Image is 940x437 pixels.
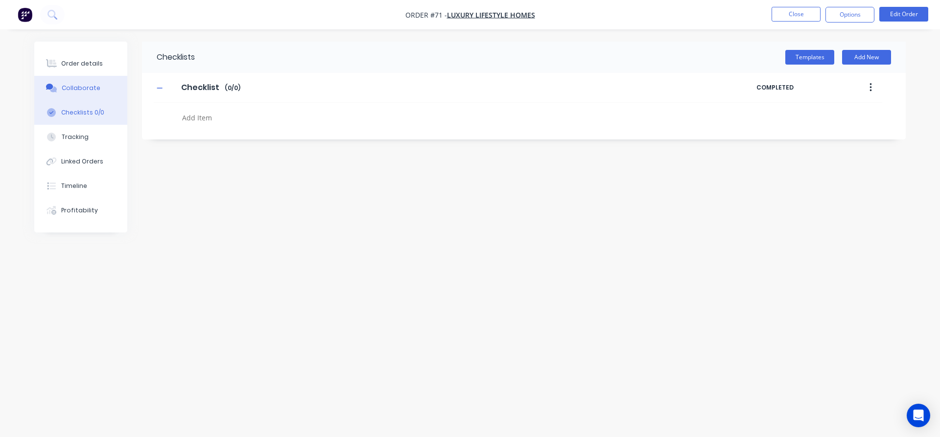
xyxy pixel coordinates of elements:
[825,7,874,23] button: Options
[18,7,32,22] img: Factory
[62,84,100,92] div: Collaborate
[62,108,105,117] div: Checklists 0/0
[34,174,127,198] button: Timeline
[34,149,127,174] button: Linked Orders
[907,404,930,427] div: Open Intercom Messenger
[62,182,88,190] div: Timeline
[34,100,127,125] button: Checklists 0/0
[879,7,928,22] button: Edit Order
[62,206,98,215] div: Profitability
[756,83,840,92] span: COMPLETED
[175,80,225,95] input: Enter Checklist name
[62,59,103,68] div: Order details
[447,10,535,20] a: Luxury Lifestyle Homes
[842,50,891,65] button: Add New
[62,157,104,166] div: Linked Orders
[34,76,127,100] button: Collaborate
[142,42,195,73] div: Checklists
[225,84,240,92] span: ( 0 / 0 )
[62,133,89,141] div: Tracking
[34,51,127,76] button: Order details
[772,7,821,22] button: Close
[34,125,127,149] button: Tracking
[785,50,834,65] button: Templates
[34,198,127,223] button: Profitability
[405,10,447,20] span: Order #71 -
